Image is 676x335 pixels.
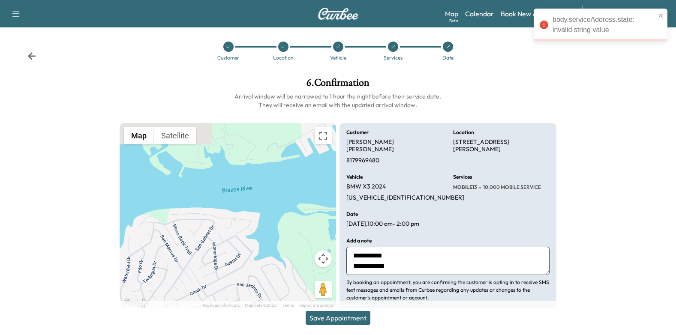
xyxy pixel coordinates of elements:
img: Curbee Logo [318,8,359,20]
a: MapBeta [445,9,458,19]
a: Book New Appointment [501,9,573,19]
h6: Vehicle [346,174,363,179]
h6: Date [346,212,358,217]
a: Calendar [465,9,494,19]
div: Beta [449,18,458,24]
button: close [658,12,664,19]
button: Show street map [124,127,154,144]
p: BMW X3 2024 [346,183,386,191]
button: Drag Pegman onto the map to open Street View [315,281,332,298]
div: Date [442,55,454,60]
span: - [477,183,481,191]
p: [STREET_ADDRESS][PERSON_NAME] [453,138,550,153]
p: 8179969480 [346,157,379,165]
p: [US_VEHICLE_IDENTIFICATION_NUMBER] [346,194,464,202]
button: Show satellite imagery [154,127,196,144]
div: body.serviceAddress.state: invalid string value [553,15,655,35]
img: Google [122,297,150,308]
span: MOBILE13 [453,184,477,191]
button: Map camera controls [315,250,332,267]
h6: Services [453,174,472,179]
div: Customer [217,55,239,60]
p: [DATE] , 10:00 am - 2:00 pm [346,220,419,228]
p: [PERSON_NAME] [PERSON_NAME] [346,138,443,153]
h1: 6 . Confirmation [120,78,556,92]
button: Toggle fullscreen view [315,127,332,144]
h6: Location [453,130,474,135]
button: Save Appointment [306,311,370,325]
div: Back [27,52,36,60]
h6: Add a note [346,238,372,243]
h6: Customer [346,130,369,135]
a: Open this area in Google Maps (opens a new window) [122,297,150,308]
h6: Arrival window will be narrowed to 1 hour the night before their service date. They will receive ... [120,92,556,109]
div: Services [384,55,403,60]
span: 10,000 MOBILE SERVICE [481,184,541,191]
div: Location [273,55,294,60]
p: By booking an appointment, you are confirming the customer is opting in to receive SMS text messa... [346,278,550,302]
div: Vehicle [330,55,346,60]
